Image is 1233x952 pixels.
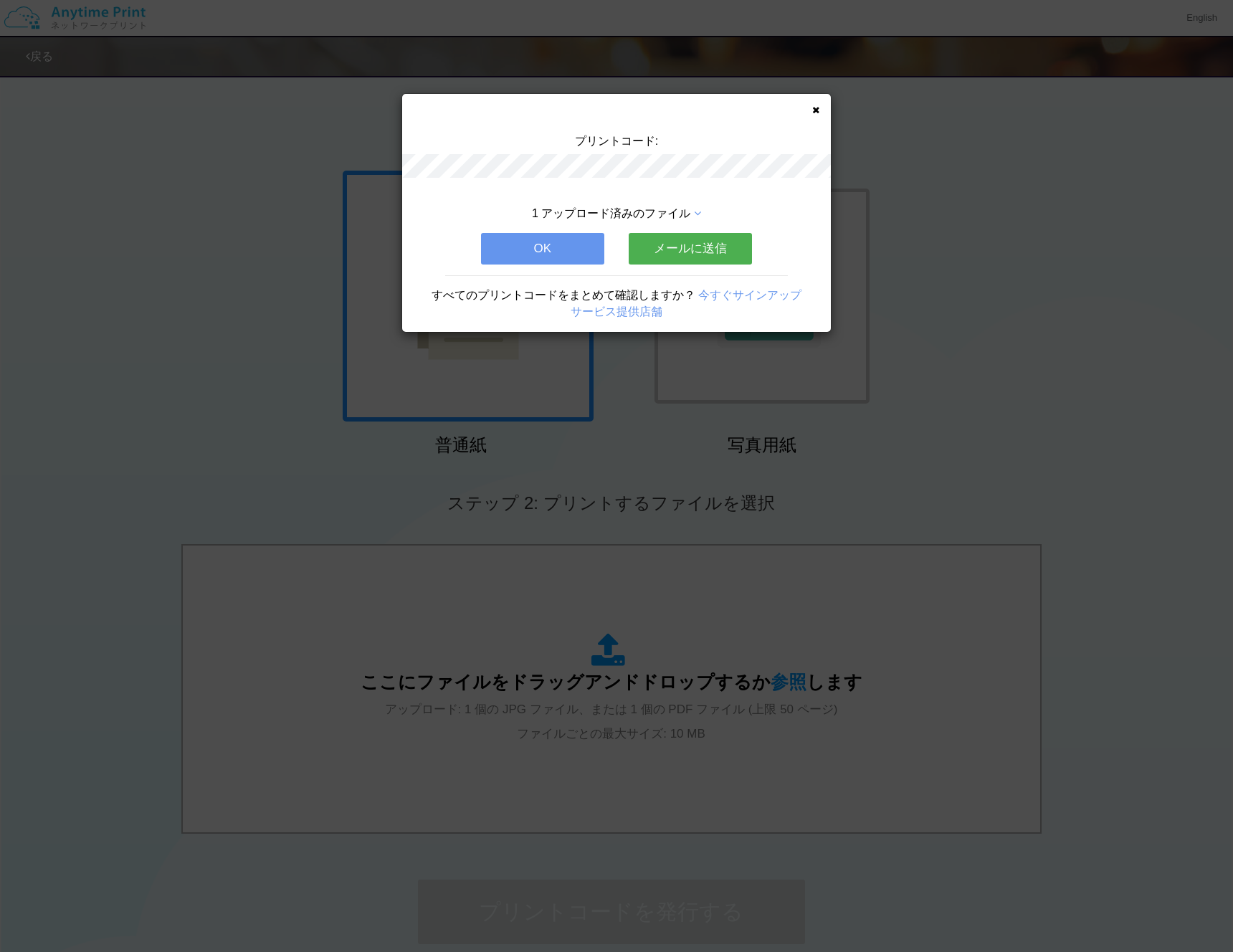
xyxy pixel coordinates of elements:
[698,289,801,301] a: 今すぐサインアップ
[575,135,658,147] span: プリントコード:
[532,207,690,219] span: 1 アップロード済みのファイル
[629,233,752,265] button: メールに送信
[571,305,662,318] a: サービス提供店舗
[432,289,695,301] span: すべてのプリントコードをまとめて確認しますか？
[481,233,604,265] button: OK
